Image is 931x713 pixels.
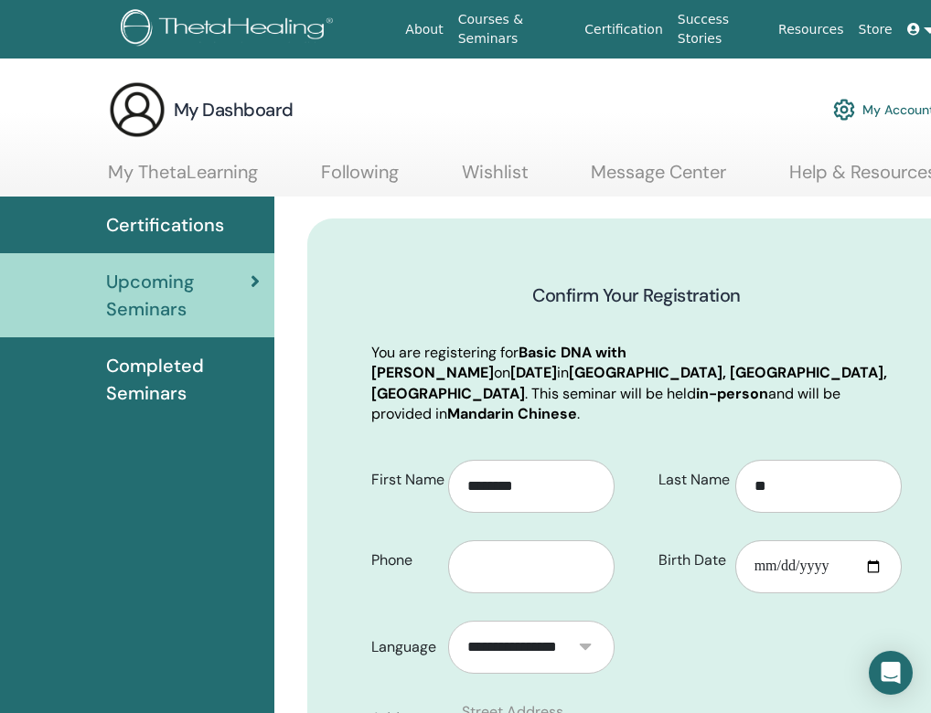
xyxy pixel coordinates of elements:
a: Resources [771,13,851,47]
a: Store [851,13,900,47]
img: cog.svg [833,94,855,125]
p: You are registering for on in . This seminar will be held and will be provided in . [371,343,902,425]
b: [GEOGRAPHIC_DATA], [GEOGRAPHIC_DATA], [GEOGRAPHIC_DATA] [371,363,887,402]
span: Completed Seminars [106,352,260,407]
b: Mandarin Chinese [447,404,577,423]
b: Basic DNA with [PERSON_NAME] [371,343,626,382]
b: in-person [696,384,768,403]
div: Open Intercom Messenger [869,651,913,695]
h3: My Dashboard [174,97,294,122]
label: First Name [358,463,448,497]
a: Wishlist [462,161,529,197]
a: Courses & Seminars [451,3,578,56]
a: Following [321,161,399,197]
label: Phone [358,543,448,578]
label: Birth Date [645,543,735,578]
label: Language [358,630,448,665]
label: Last Name [645,463,735,497]
a: Success Stories [670,3,771,56]
img: generic-user-icon.jpg [108,80,166,139]
a: Message Center [591,161,726,197]
span: Certifications [106,211,224,239]
a: About [398,13,450,47]
b: [DATE] [510,363,557,382]
a: My ThetaLearning [108,161,258,197]
h3: Confirm Your Registration [371,282,902,308]
span: Upcoming Seminars [106,268,251,323]
a: Certification [577,13,669,47]
img: logo.png [121,9,339,50]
